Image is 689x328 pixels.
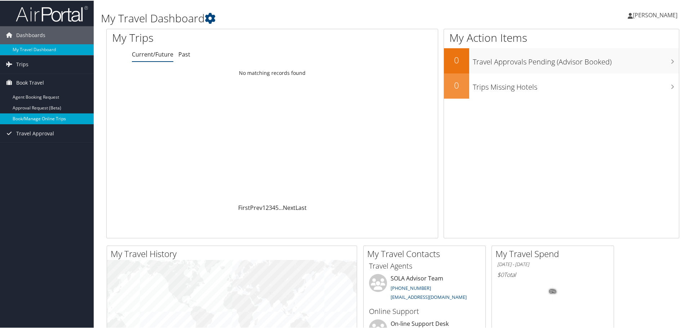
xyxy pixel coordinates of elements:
[275,203,279,211] a: 5
[262,203,266,211] a: 1
[367,247,485,259] h2: My Travel Contacts
[550,289,556,293] tspan: 0%
[283,203,295,211] a: Next
[269,203,272,211] a: 3
[473,53,679,66] h3: Travel Approvals Pending (Advisor Booked)
[497,270,504,278] span: $0
[369,306,480,316] h3: Online Support
[444,53,469,66] h2: 0
[628,4,685,25] a: [PERSON_NAME]
[16,5,88,22] img: airportal-logo.png
[238,203,250,211] a: First
[391,284,431,291] a: [PHONE_NUMBER]
[16,26,45,44] span: Dashboards
[279,203,283,211] span: …
[391,293,467,300] a: [EMAIL_ADDRESS][DOMAIN_NAME]
[497,260,608,267] h6: [DATE] - [DATE]
[272,203,275,211] a: 4
[112,30,294,45] h1: My Trips
[444,30,679,45] h1: My Action Items
[178,50,190,58] a: Past
[473,78,679,91] h3: Trips Missing Hotels
[365,273,484,303] li: SOLA Advisor Team
[266,203,269,211] a: 2
[633,10,677,18] span: [PERSON_NAME]
[444,48,679,73] a: 0Travel Approvals Pending (Advisor Booked)
[497,270,608,278] h6: Total
[111,247,357,259] h2: My Travel History
[495,247,614,259] h2: My Travel Spend
[250,203,262,211] a: Prev
[16,124,54,142] span: Travel Approval
[16,73,44,91] span: Book Travel
[444,73,679,98] a: 0Trips Missing Hotels
[132,50,173,58] a: Current/Future
[295,203,307,211] a: Last
[101,10,490,25] h1: My Travel Dashboard
[444,78,469,91] h2: 0
[16,55,28,73] span: Trips
[107,66,438,79] td: No matching records found
[369,260,480,270] h3: Travel Agents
